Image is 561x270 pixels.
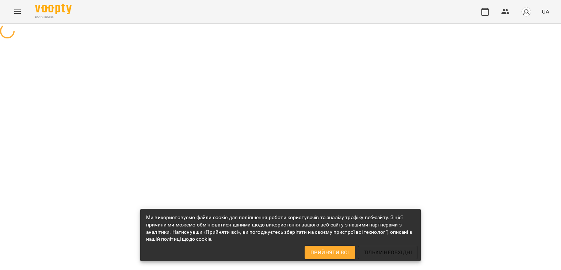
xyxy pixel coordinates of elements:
[35,4,72,14] img: Voopty Logo
[542,8,549,15] span: UA
[539,5,552,18] button: UA
[521,7,531,17] img: avatar_s.png
[9,3,26,20] button: Menu
[35,15,72,20] span: For Business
